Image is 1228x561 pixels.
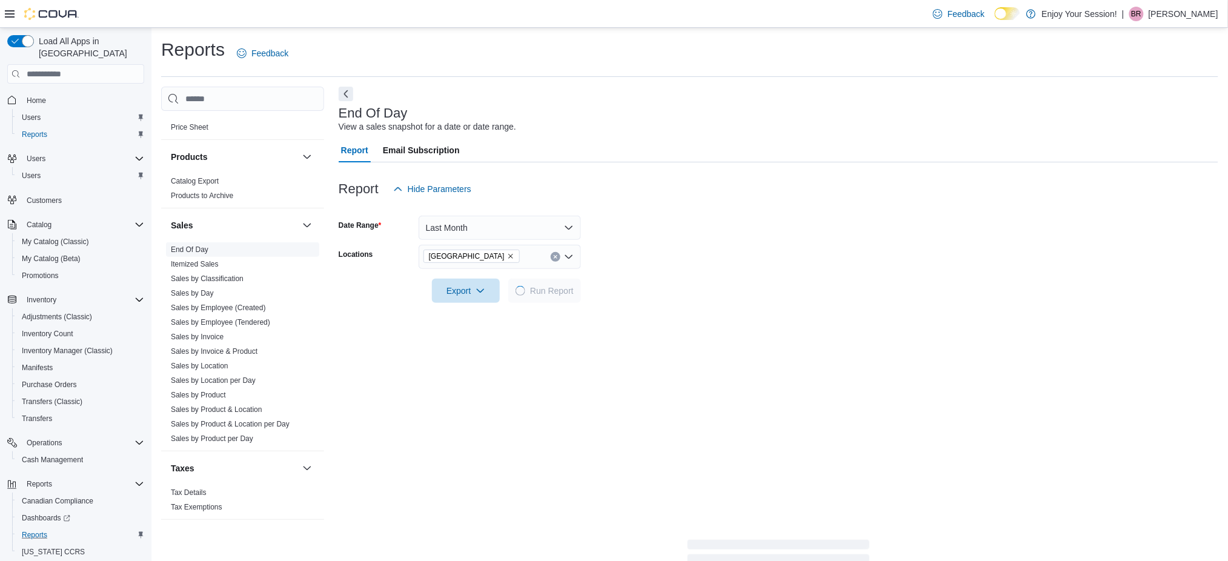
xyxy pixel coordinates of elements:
[171,304,266,312] a: Sales by Employee (Created)
[27,96,46,105] span: Home
[515,285,526,297] span: Loading
[12,308,149,325] button: Adjustments (Classic)
[12,376,149,393] button: Purchase Orders
[22,193,67,208] a: Customers
[341,138,368,162] span: Report
[17,344,144,358] span: Inventory Manager (Classic)
[171,376,256,385] a: Sales by Location per Day
[17,344,118,358] a: Inventory Manager (Classic)
[1149,7,1218,21] p: [PERSON_NAME]
[17,494,144,508] span: Canadian Compliance
[2,91,149,108] button: Home
[507,253,514,260] button: Remove North York from selection in this group
[12,510,149,526] a: Dashboards
[232,41,293,65] a: Feedback
[171,434,253,443] span: Sales by Product per Day
[22,547,85,557] span: [US_STATE] CCRS
[22,436,144,450] span: Operations
[22,217,144,232] span: Catalog
[22,455,83,465] span: Cash Management
[12,342,149,359] button: Inventory Manager (Classic)
[171,347,257,356] span: Sales by Invoice & Product
[171,177,219,185] a: Catalog Export
[22,151,144,166] span: Users
[171,317,270,327] span: Sales by Employee (Tendered)
[22,513,70,523] span: Dashboards
[171,260,219,268] a: Itemized Sales
[508,279,581,303] button: LoadingRun Report
[17,127,144,142] span: Reports
[12,493,149,510] button: Canadian Compliance
[22,171,41,181] span: Users
[22,380,77,390] span: Purchase Orders
[17,411,144,426] span: Transfers
[171,405,262,414] span: Sales by Product & Location
[300,150,314,164] button: Products
[432,279,500,303] button: Export
[22,477,57,491] button: Reports
[17,268,64,283] a: Promotions
[27,295,56,305] span: Inventory
[171,151,297,163] button: Products
[34,35,144,59] span: Load All Apps in [GEOGRAPHIC_DATA]
[171,191,233,200] a: Products to Archive
[17,168,144,183] span: Users
[339,87,353,101] button: Next
[171,362,228,370] a: Sales by Location
[17,360,58,375] a: Manifests
[388,177,476,201] button: Hide Parameters
[17,268,144,283] span: Promotions
[22,217,56,232] button: Catalog
[17,377,144,392] span: Purchase Orders
[928,2,989,26] a: Feedback
[22,293,144,307] span: Inventory
[17,511,75,525] a: Dashboards
[171,462,194,474] h3: Taxes
[161,485,324,519] div: Taxes
[12,267,149,284] button: Promotions
[17,377,82,392] a: Purchase Orders
[995,7,1020,20] input: Dark Mode
[12,109,149,126] button: Users
[171,123,208,131] a: Price Sheet
[17,453,88,467] a: Cash Management
[12,167,149,184] button: Users
[1122,7,1124,21] p: |
[171,419,290,429] span: Sales by Product & Location per Day
[17,234,144,249] span: My Catalog (Classic)
[530,285,574,297] span: Run Report
[17,110,45,125] a: Users
[429,250,505,262] span: [GEOGRAPHIC_DATA]
[17,310,144,324] span: Adjustments (Classic)
[17,327,78,341] a: Inventory Count
[171,176,219,186] span: Catalog Export
[17,411,57,426] a: Transfers
[17,494,98,508] a: Canadian Compliance
[171,288,214,298] span: Sales by Day
[339,182,379,196] h3: Report
[22,477,144,491] span: Reports
[423,250,520,263] span: North York
[17,251,144,266] span: My Catalog (Beta)
[171,259,219,269] span: Itemized Sales
[408,183,471,195] span: Hide Parameters
[2,476,149,493] button: Reports
[17,511,144,525] span: Dashboards
[2,191,149,209] button: Customers
[439,279,493,303] span: Export
[171,219,193,231] h3: Sales
[339,106,408,121] h3: End Of Day
[12,126,149,143] button: Reports
[12,526,149,543] button: Reports
[22,92,144,107] span: Home
[12,233,149,250] button: My Catalog (Classic)
[171,488,207,497] span: Tax Details
[17,127,52,142] a: Reports
[22,312,92,322] span: Adjustments (Classic)
[27,438,62,448] span: Operations
[17,327,144,341] span: Inventory Count
[2,150,149,167] button: Users
[27,196,62,205] span: Customers
[995,20,995,21] span: Dark Mode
